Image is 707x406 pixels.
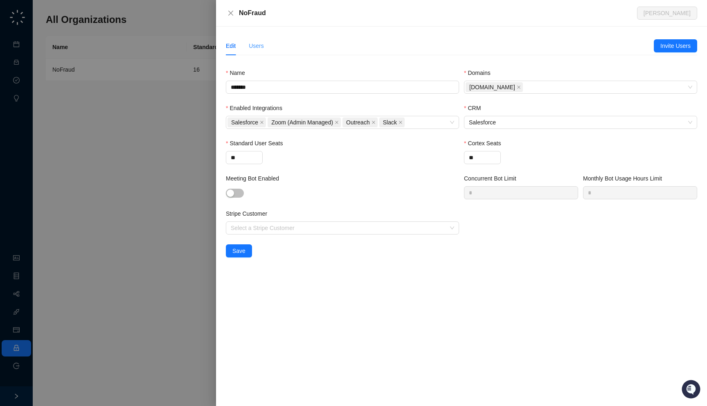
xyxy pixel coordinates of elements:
label: Standard User Seats [226,139,288,148]
img: Swyft AI [8,8,25,25]
div: NoFraud [239,8,637,18]
span: Outreach [346,118,370,127]
input: Concurrent Bot Limit [464,187,578,199]
input: Monthly Bot Usage Hours Limit [583,187,697,199]
input: Standard User Seats [226,151,262,164]
div: 📶 [37,115,43,122]
div: 📚 [8,115,15,122]
a: 📶Status [34,111,66,126]
label: Meeting Bot Enabled [226,174,285,183]
span: Zoom (Admin Managed) [271,118,333,127]
span: close [399,120,403,124]
button: Save [226,244,252,257]
span: Slack [379,117,405,127]
label: Enabled Integrations [226,104,288,113]
div: We're offline, we'll be back soon [28,82,107,89]
a: Powered byPylon [58,134,99,141]
span: Slack [383,118,397,127]
span: close [372,120,376,124]
input: Cortex Seats [464,151,500,164]
span: Status [45,115,63,123]
div: Edit [226,41,236,50]
button: Invite Users [654,39,697,52]
span: Salesforce [227,117,266,127]
p: Welcome 👋 [8,33,149,46]
label: Concurrent Bot Limit [464,174,522,183]
span: Invite Users [660,41,691,50]
div: Users [249,41,264,50]
span: Save [232,246,245,255]
span: Pylon [81,135,99,141]
button: Start new chat [139,77,149,86]
span: close [260,120,264,124]
button: [PERSON_NAME] [637,7,697,20]
button: Meeting Bot Enabled [226,189,244,198]
span: close [227,10,234,16]
input: Domains [525,84,526,90]
a: 📚Docs [5,111,34,126]
label: Cortex Seats [464,139,507,148]
span: Docs [16,115,30,123]
label: Monthly Bot Usage Hours Limit [583,174,668,183]
label: CRM [464,104,486,113]
span: [DOMAIN_NAME] [469,83,515,92]
button: Close [226,8,236,18]
span: close [517,85,521,89]
span: Zoom (Admin Managed) [268,117,341,127]
span: Outreach [342,117,378,127]
input: Stripe Customer [231,222,449,234]
span: close [335,120,339,124]
iframe: Open customer support [681,379,703,401]
label: Stripe Customer [226,209,273,218]
label: Name [226,68,251,77]
img: 5124521997842_fc6d7dfcefe973c2e489_88.png [8,74,23,89]
span: Salesforce [231,118,258,127]
h2: How can we help? [8,46,149,59]
label: Domains [464,68,496,77]
span: Salesforce [469,116,692,129]
input: Name [226,81,459,94]
span: nofraud.com [466,82,523,92]
div: Start new chat [28,74,134,82]
input: Enabled Integrations [406,120,408,126]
